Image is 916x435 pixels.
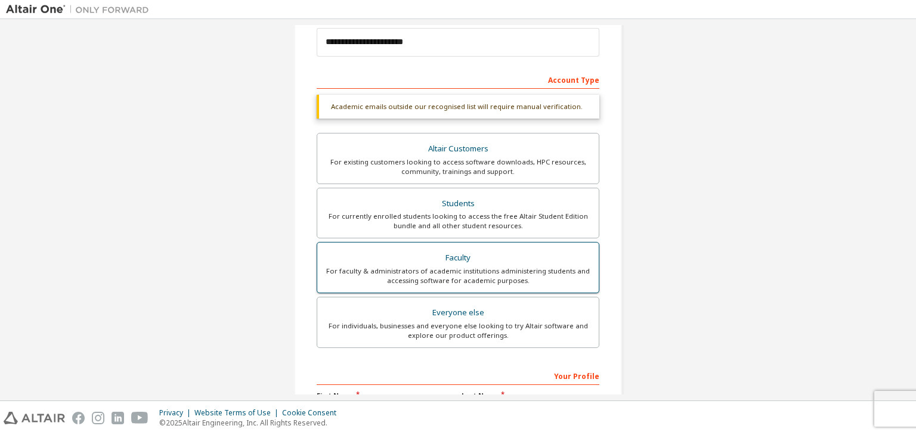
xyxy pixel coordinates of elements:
[4,412,65,424] img: altair_logo.svg
[6,4,155,15] img: Altair One
[324,250,592,266] div: Faculty
[159,408,194,418] div: Privacy
[159,418,343,428] p: © 2025 Altair Engineering, Inc. All Rights Reserved.
[92,412,104,424] img: instagram.svg
[324,266,592,285] div: For faculty & administrators of academic institutions administering students and accessing softwa...
[112,412,124,424] img: linkedin.svg
[324,141,592,157] div: Altair Customers
[317,70,599,89] div: Account Type
[324,212,592,231] div: For currently enrolled students looking to access the free Altair Student Edition bundle and all ...
[324,321,592,340] div: For individuals, businesses and everyone else looking to try Altair software and explore our prod...
[194,408,282,418] div: Website Terms of Use
[324,304,592,321] div: Everyone else
[317,95,599,119] div: Academic emails outside our recognised list will require manual verification.
[317,391,454,400] label: First Name
[131,412,148,424] img: youtube.svg
[317,366,599,385] div: Your Profile
[324,157,592,176] div: For existing customers looking to access software downloads, HPC resources, community, trainings ...
[282,408,343,418] div: Cookie Consent
[462,391,599,400] label: Last Name
[324,195,592,212] div: Students
[72,412,85,424] img: facebook.svg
